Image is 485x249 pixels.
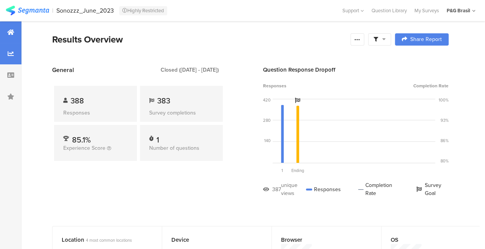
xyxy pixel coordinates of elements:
[263,97,271,103] div: 420
[368,7,411,14] a: Question Library
[72,134,91,146] span: 85.1%
[62,236,140,244] div: Location
[272,185,281,193] div: 387
[52,33,347,46] div: Results Overview
[171,236,250,244] div: Device
[342,5,364,16] div: Support
[410,37,442,42] span: Share Report
[263,117,271,123] div: 280
[413,82,449,89] span: Completion Rate
[295,98,300,103] i: Survey Goal
[86,237,132,243] span: 4 most common locations
[441,158,449,164] div: 80%
[6,6,49,15] img: segmanta logo
[264,138,271,144] div: 140
[156,134,159,142] div: 1
[447,7,470,14] div: P&G Brasil
[290,167,305,174] div: Ending
[281,181,306,197] div: unique views
[439,97,449,103] div: 100%
[358,181,399,197] div: Completion Rate
[119,6,167,15] div: Highly Restricted
[52,66,74,74] span: General
[411,7,443,14] a: My Surveys
[149,109,214,117] div: Survey completions
[416,181,449,197] div: Survey Goal
[263,82,286,89] span: Responses
[56,7,114,14] div: Sonozzz_June_2023
[281,167,283,174] span: 1
[71,95,84,106] span: 388
[63,109,128,117] div: Responses
[149,144,199,152] span: Number of questions
[157,95,170,106] span: 383
[391,236,469,244] div: OS
[306,181,341,197] div: Responses
[263,66,449,74] div: Question Response Dropoff
[63,144,105,152] span: Experience Score
[441,117,449,123] div: 93%
[52,6,53,15] div: |
[161,66,219,74] div: Closed ([DATE] - [DATE])
[441,138,449,144] div: 86%
[281,236,359,244] div: Browser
